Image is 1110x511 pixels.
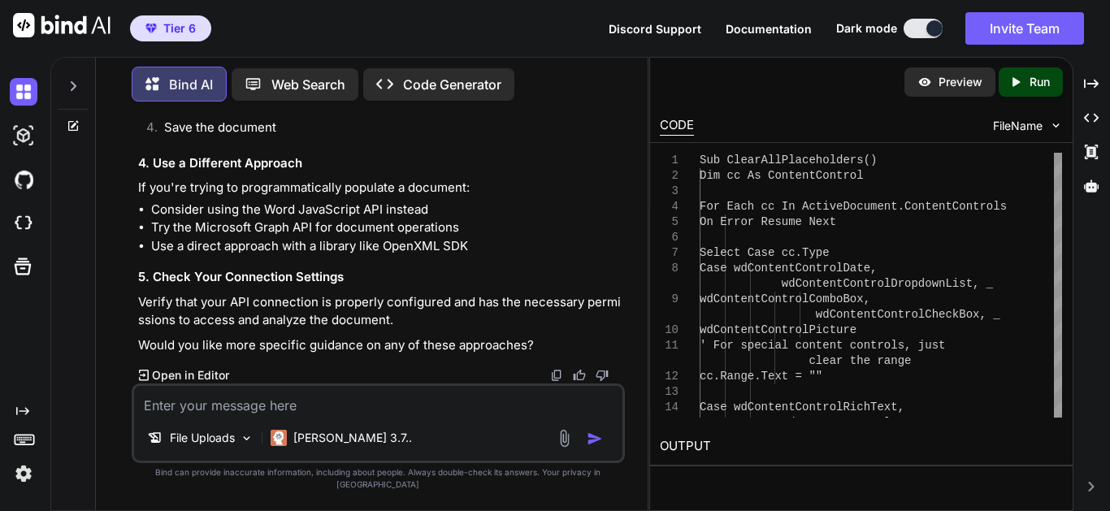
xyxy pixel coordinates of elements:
span: wdContentControlCheckBox, _ [816,308,1000,321]
span: wdContentControlDropdownList, _ [782,277,993,290]
img: premium [145,24,157,33]
img: copy [550,369,563,382]
div: 11 [660,338,679,353]
span: For Each cc In ActiveDocument.ContentControls [700,200,1007,213]
img: Pick Models [240,431,254,445]
li: Consider using the Word JavaScript API instead [151,201,622,219]
img: chevron down [1049,119,1063,132]
span: Documentation [726,22,812,36]
div: 8 [660,261,679,276]
p: Verify that your API connection is properly configured and has the necessary permissions to acces... [138,293,622,330]
button: Discord Support [609,20,701,37]
img: like [573,369,586,382]
p: Would you like more specific guidance on any of these approaches? [138,336,622,355]
span: cc.Range.Text = "" [700,370,822,383]
span: Sub ClearAllPlaceholders() [700,154,877,167]
p: Open in Editor [152,367,229,383]
span: Case wdContentControlDate, [700,262,877,275]
img: attachment [555,429,574,448]
img: settings [10,460,37,487]
span: clear the range [809,354,911,367]
img: cloudideIcon [10,210,37,237]
img: Bind AI [13,13,111,37]
div: 14 [660,400,679,415]
h3: 4. Use a Different Approach [138,154,622,173]
p: Bind can provide inaccurate information, including about people. Always double-check its answers.... [132,466,625,491]
span: Dark mode [836,20,897,37]
img: icon [587,431,603,447]
h2: OUTPUT [650,427,1073,466]
div: 6 [660,230,679,245]
img: Claude 3.7 Sonnet (Anthropic) [271,430,287,446]
div: 12 [660,369,679,384]
li: Use a direct approach with a library like OpenXML SDK [151,237,622,256]
img: dislike [596,369,609,382]
span: Dim cc As ContentControl [700,169,864,182]
p: File Uploads [170,430,235,446]
span: ' For special content controls, ju [700,339,932,352]
img: githubDark [10,166,37,193]
span: st [932,339,946,352]
div: CODE [660,116,694,136]
div: 2 [660,168,679,184]
div: 1 [660,153,679,168]
span: Discord Support [609,22,701,36]
img: preview [917,75,932,89]
button: Documentation [726,20,812,37]
p: If you're trying to programmatically populate a document: [138,179,622,197]
p: Code Generator [403,75,501,94]
span: wdContentControlPicture [700,323,856,336]
p: Run [1030,74,1050,90]
div: 10 [660,323,679,338]
img: darkChat [10,78,37,106]
p: Web Search [271,75,345,94]
span: FileName [993,118,1043,134]
div: 3 [660,184,679,199]
img: darkAi-studio [10,122,37,149]
button: premiumTier 6 [130,15,211,41]
p: Preview [939,74,982,90]
div: 5 [660,214,679,230]
li: Try the Microsoft Graph API for document operations [151,219,622,237]
span: Tier 6 [163,20,196,37]
h3: 5. Check Your Connection Settings [138,268,622,287]
div: 13 [660,384,679,400]
button: Invite Team [965,12,1084,45]
p: Bind AI [169,75,213,94]
span: Case wdContentControlRichText, [700,401,904,414]
li: Save the document [151,119,622,141]
div: 4 [660,199,679,214]
div: 7 [660,245,679,261]
span: Select Case cc.Type [700,246,830,259]
p: [PERSON_NAME] 3.7.. [293,430,412,446]
span: On Error Resume Next [700,215,836,228]
span: wdContentControlComboBox, [700,292,870,305]
span: wdContentControlText, [782,416,925,429]
div: 9 [660,292,679,307]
